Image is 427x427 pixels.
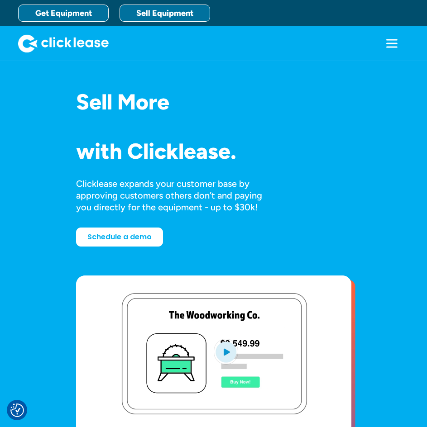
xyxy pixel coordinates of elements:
[76,90,279,114] h1: Sell More
[18,34,109,52] img: Clicklease logo
[10,403,24,417] img: Revisit consent button
[120,5,210,22] a: Sell Equipment
[18,5,109,22] a: Get Equipment
[76,228,163,247] a: Schedule a demo
[76,178,279,213] div: Clicklease expands your customer base by approving customers others don’t and paying you directly...
[10,403,24,417] button: Consent Preferences
[214,339,238,364] img: Blue play button logo on a light blue circular background
[18,34,109,52] a: home
[374,26,409,61] div: menu
[76,139,279,163] h1: with Clicklease.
